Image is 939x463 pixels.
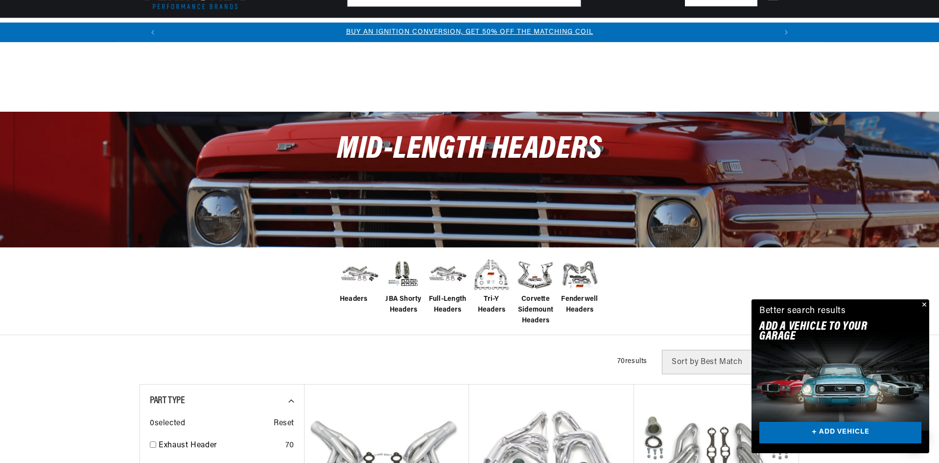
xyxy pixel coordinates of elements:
[159,439,282,452] a: Exhaust Header
[551,18,621,41] summary: Spark Plug Wires
[759,422,921,444] a: + ADD VEHICLE
[140,18,218,41] summary: Ignition Conversions
[274,417,294,430] span: Reset
[150,396,185,406] span: Part Type
[617,358,647,365] span: 70 results
[516,255,555,327] a: Corvette Sidemount Headers Corvette Sidemount Headers
[115,23,824,42] slideshow-component: Translation missing: en.sections.announcements.announcement_bar
[776,23,796,42] button: Translation missing: en.sections.announcements.next_announcement
[662,350,790,374] select: Sort by
[472,255,511,294] img: Tri-Y Headers
[340,294,368,305] span: Headers
[759,322,897,342] h2: Add A VEHICLE to your garage
[516,294,555,327] span: Corvette Sidemount Headers
[917,299,929,311] button: Close
[424,18,480,41] summary: Engine Swaps
[672,358,699,366] span: Sort by
[428,294,467,316] span: Full-Length Headers
[384,255,423,316] a: JBA Shorty Headers JBA Shorty Headers
[428,259,467,290] img: Full-Length Headers
[285,439,294,452] div: 70
[620,18,671,41] summary: Motorcycle
[480,18,551,41] summary: Battery Products
[516,255,555,294] img: Corvette Sidemount Headers
[759,304,846,318] div: Better search results
[150,417,185,430] span: 0 selected
[560,294,599,316] span: Fenderwell Headers
[340,255,379,305] a: Headers Headers
[740,18,799,42] summary: Product Support
[143,23,163,42] button: Translation missing: en.sections.announcements.previous_announcement
[163,27,776,38] div: Announcement
[346,28,593,36] a: BUY AN IGNITION CONVERSION, GET 50% OFF THE MATCHING COIL
[428,255,467,316] a: Full-Length Headers Full-Length Headers
[560,255,599,316] a: Fenderwell Headers Fenderwell Headers
[560,255,599,294] img: Fenderwell Headers
[472,255,511,316] a: Tri-Y Headers Tri-Y Headers
[472,294,511,316] span: Tri-Y Headers
[337,134,602,166] span: Mid-Length Headers
[218,18,300,41] summary: Coils & Distributors
[163,27,776,38] div: 1 of 3
[384,258,423,291] img: JBA Shorty Headers
[384,294,423,316] span: JBA Shorty Headers
[300,18,424,41] summary: Headers, Exhausts & Components
[340,259,379,290] img: Headers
